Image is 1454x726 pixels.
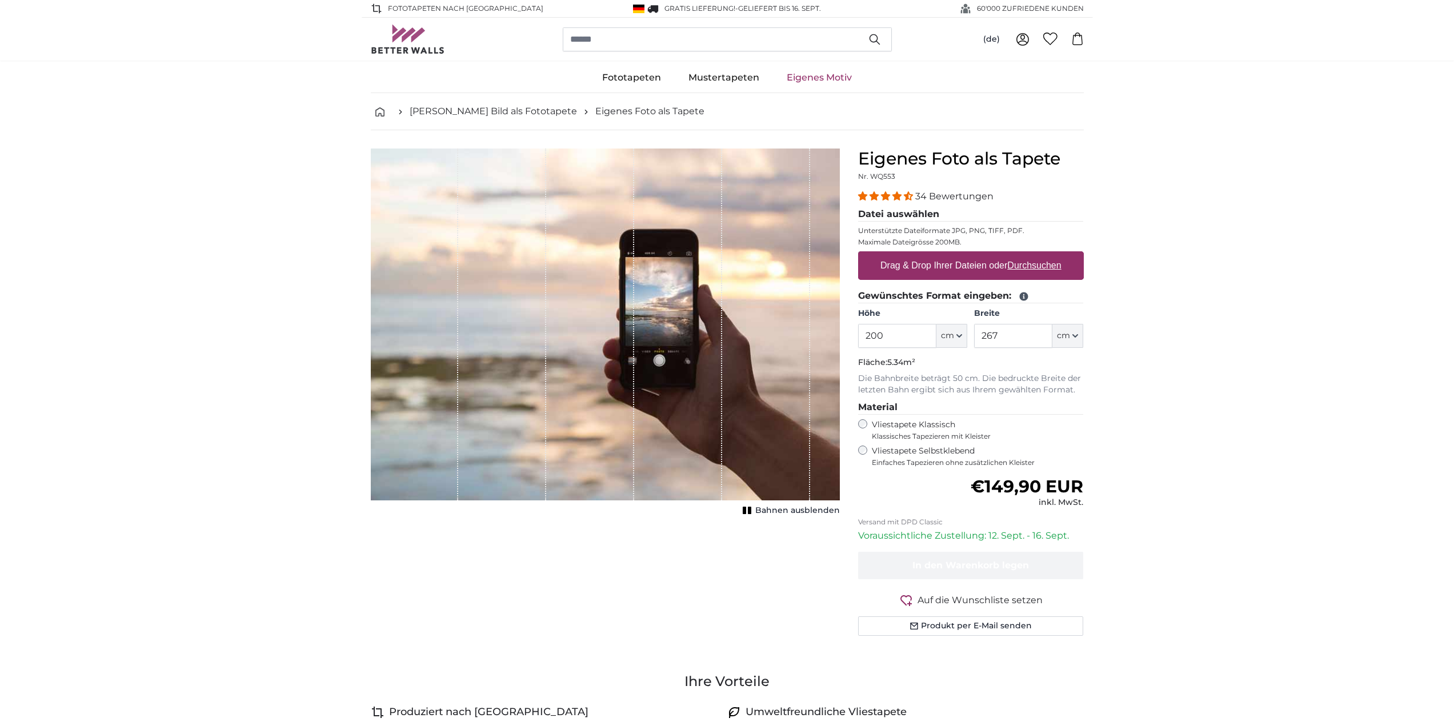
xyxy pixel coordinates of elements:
[915,191,994,202] span: 34 Bewertungen
[872,432,1074,441] span: Klassisches Tapezieren mit Kleister
[755,505,840,516] span: Bahnen ausblenden
[872,446,1084,467] label: Vliestapete Selbstklebend
[773,63,866,93] a: Eigenes Motiv
[872,419,1074,441] label: Vliestapete Klassisch
[974,308,1083,319] label: Breite
[746,704,907,720] h4: Umweltfreundliche Vliestapete
[858,400,1084,415] legend: Material
[977,3,1084,14] span: 60'000 ZUFRIEDENE KUNDEN
[858,238,1084,247] p: Maximale Dateigrösse 200MB.
[858,518,1084,527] p: Versand mit DPD Classic
[858,207,1084,222] legend: Datei auswählen
[858,149,1084,169] h1: Eigenes Foto als Tapete
[664,4,735,13] span: GRATIS Lieferung!
[858,172,895,181] span: Nr. WQ553
[971,476,1083,497] span: €149,90 EUR
[858,529,1084,543] p: Voraussichtliche Zustellung: 12. Sept. - 16. Sept.
[388,3,543,14] span: Fototapeten nach [GEOGRAPHIC_DATA]
[1057,330,1070,342] span: cm
[858,226,1084,235] p: Unterstützte Dateiformate JPG, PNG, TIFF, PDF.
[738,4,821,13] span: Geliefert bis 16. Sept.
[1052,324,1083,348] button: cm
[371,93,1084,130] nav: breadcrumbs
[739,503,840,519] button: Bahnen ausblenden
[633,5,644,13] img: Deutschland
[858,289,1084,303] legend: Gewünschtes Format eingeben:
[858,616,1084,636] button: Produkt per E-Mail senden
[1007,260,1061,270] u: Durchsuchen
[936,324,967,348] button: cm
[941,330,954,342] span: cm
[371,25,445,54] img: Betterwalls
[389,704,588,720] h4: Produziert nach [GEOGRAPHIC_DATA]
[371,672,1084,691] h3: Ihre Vorteile
[735,4,821,13] span: -
[595,105,704,118] a: Eigenes Foto als Tapete
[974,29,1009,50] button: (de)
[912,560,1029,571] span: In den Warenkorb legen
[858,552,1084,579] button: In den Warenkorb legen
[887,357,915,367] span: 5.34m²
[588,63,675,93] a: Fototapeten
[858,593,1084,607] button: Auf die Wunschliste setzen
[858,357,1084,368] p: Fläche:
[410,105,577,118] a: [PERSON_NAME] Bild als Fototapete
[876,254,1066,277] label: Drag & Drop Ihrer Dateien oder
[858,308,967,319] label: Höhe
[872,458,1084,467] span: Einfaches Tapezieren ohne zusätzlichen Kleister
[371,149,840,519] div: 1 of 1
[675,63,773,93] a: Mustertapeten
[918,593,1043,607] span: Auf die Wunschliste setzen
[971,497,1083,508] div: inkl. MwSt.
[858,191,915,202] span: 4.32 stars
[858,373,1084,396] p: Die Bahnbreite beträgt 50 cm. Die bedruckte Breite der letzten Bahn ergibt sich aus Ihrem gewählt...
